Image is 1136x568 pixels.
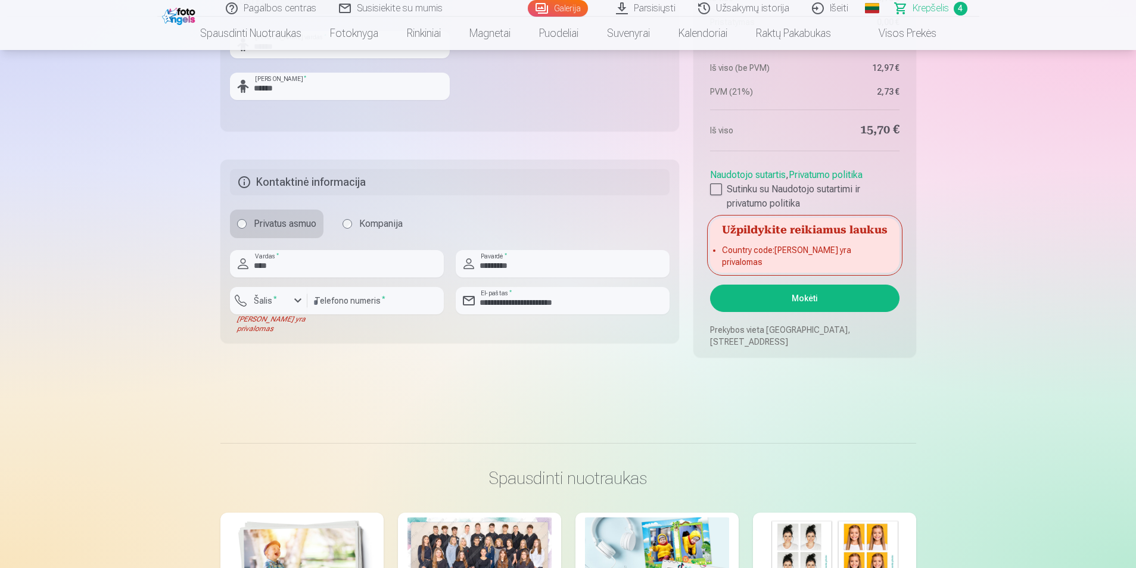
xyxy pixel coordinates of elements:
[710,218,899,239] h5: Užpildykite reikiamus laukus
[811,122,900,139] dd: 15,70 €
[162,5,198,25] img: /fa2
[664,17,742,50] a: Kalendoriai
[845,17,951,50] a: Visos prekės
[742,17,845,50] a: Raktų pakabukas
[722,244,887,268] li: Country code : [PERSON_NAME] yra privalomas
[710,182,899,211] label: Sutinku su Naudotojo sutartimi ir privatumo politika
[230,169,670,195] h5: Kontaktinė informacija
[237,219,247,229] input: Privatus asmuo
[455,17,525,50] a: Magnetai
[954,2,967,15] span: 4
[230,314,307,333] div: [PERSON_NAME] yra privalomas
[593,17,664,50] a: Suvenyrai
[811,86,900,98] dd: 2,73 €
[913,1,949,15] span: Krepšelis
[710,62,799,74] dt: Iš viso (be PVM)
[525,17,593,50] a: Puodeliai
[789,169,863,180] a: Privatumo politika
[186,17,316,50] a: Spausdinti nuotraukas
[335,210,410,238] label: Kompanija
[710,169,786,180] a: Naudotojo sutartis
[710,285,899,312] button: Mokėti
[230,287,307,314] button: Šalis*
[710,122,799,139] dt: Iš viso
[393,17,455,50] a: Rinkiniai
[230,210,323,238] label: Privatus asmuo
[710,86,799,98] dt: PVM (21%)
[710,163,899,211] div: ,
[343,219,352,229] input: Kompanija
[230,467,907,489] h3: Spausdinti nuotraukas
[316,17,393,50] a: Fotoknyga
[249,295,282,307] label: Šalis
[710,324,899,348] p: Prekybos vieta [GEOGRAPHIC_DATA], [STREET_ADDRESS]
[811,62,900,74] dd: 12,97 €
